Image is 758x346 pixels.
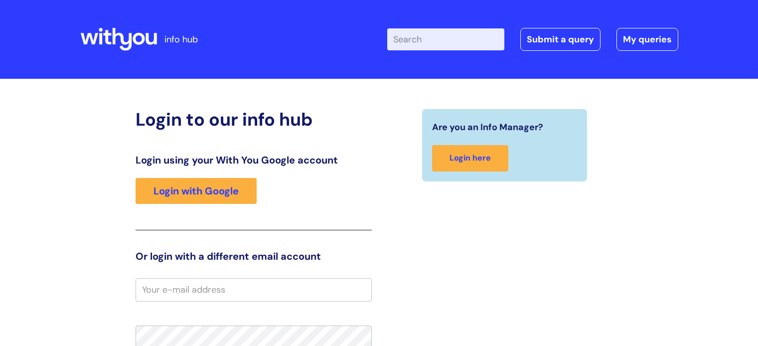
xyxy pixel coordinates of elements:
[432,145,508,172] a: Login here
[164,31,198,47] p: info hub
[136,178,257,204] a: Login with Google
[616,28,678,51] a: My queries
[136,109,372,130] h2: Login to our info hub
[136,278,372,301] input: Your e-mail address
[432,119,543,135] span: Are you an Info Manager?
[387,28,504,50] input: Search
[520,28,601,51] a: Submit a query
[136,154,372,166] h3: Login using your With You Google account
[136,250,372,262] h3: Or login with a different email account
